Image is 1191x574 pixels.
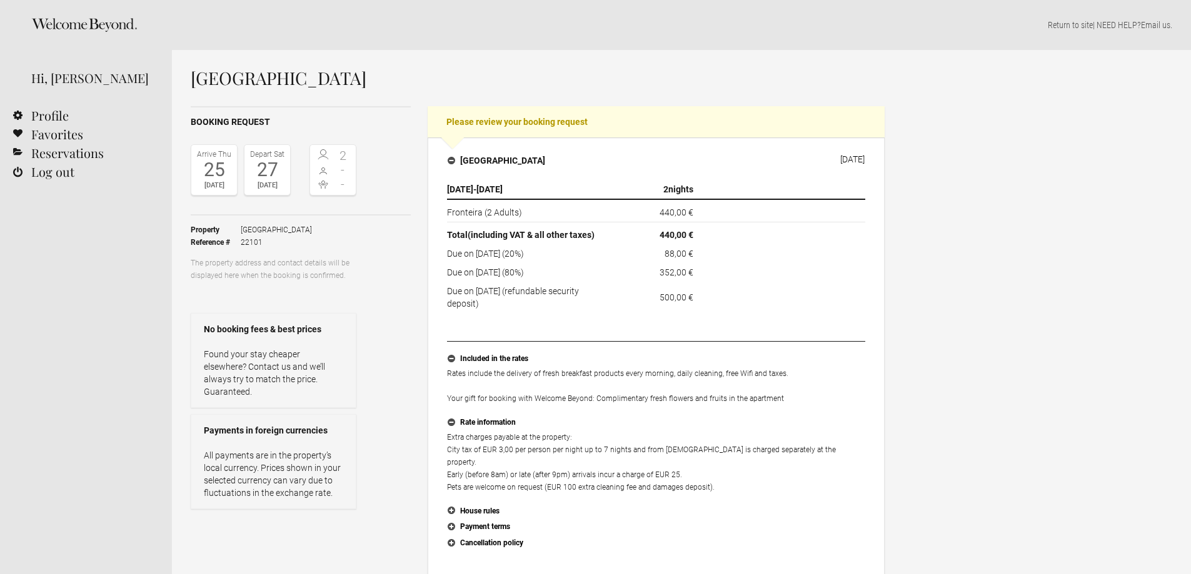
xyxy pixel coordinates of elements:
td: Due on [DATE] (20%) [447,244,615,263]
div: 27 [248,161,287,179]
p: All payments are in the property’s local currency. Prices shown in your selected currency can var... [204,449,343,499]
td: Due on [DATE] (refundable security deposit) [447,282,615,310]
th: - [447,180,615,199]
strong: Property [191,224,241,236]
h1: [GEOGRAPHIC_DATA] [191,69,885,87]
div: 25 [194,161,234,179]
div: Depart Sat [248,148,287,161]
h2: Please review your booking request [428,106,885,137]
button: Payment terms [447,519,865,535]
a: Return to site [1048,20,1093,30]
h2: Booking request [191,116,411,129]
span: [DATE] [476,184,503,194]
div: [DATE] [840,154,865,164]
span: (including VAT & all other taxes) [468,230,595,240]
flynt-currency: 440,00 € [660,230,693,240]
th: nights [615,180,698,199]
flynt-currency: 500,00 € [660,292,693,302]
p: Extra charges payable at the property: City tax of EUR 3,00 per person per night up to 7 nights a... [447,431,865,493]
span: [DATE] [447,184,473,194]
p: Found your stay cheaper elsewhere? Contact us and we’ll always try to match the price. Guaranteed. [204,348,343,398]
h4: [GEOGRAPHIC_DATA] [448,154,545,167]
div: [DATE] [248,179,287,192]
div: Arrive Thu [194,148,234,161]
span: 2 [333,149,353,162]
strong: Payments in foreign currencies [204,424,343,437]
strong: Reference # [191,236,241,249]
flynt-currency: 352,00 € [660,267,693,277]
td: Fronteira (2 Adults) [447,199,615,222]
p: The property address and contact details will be displayed here when the booking is confirmed. [191,257,356,282]
td: Due on [DATE] (80%) [447,263,615,282]
p: | NEED HELP? . [191,19,1172,31]
flynt-currency: 88,00 € [665,249,693,259]
button: Rate information [447,415,865,431]
button: [GEOGRAPHIC_DATA] [DATE] [438,147,875,174]
span: - [333,164,353,176]
strong: No booking fees & best prices [204,323,343,335]
button: Included in the rates [447,351,865,367]
a: Email us [1141,20,1170,30]
span: [GEOGRAPHIC_DATA] [241,224,312,236]
div: Hi, [PERSON_NAME] [31,69,153,87]
button: House rules [447,503,865,520]
flynt-currency: 440,00 € [660,207,693,217]
p: Rates include the delivery of fresh breakfast products every morning, daily cleaning, free Wifi a... [447,367,865,405]
div: [DATE] [194,179,234,192]
span: 22101 [241,236,312,249]
th: Total [447,222,615,245]
button: Cancellation policy [447,535,865,552]
span: 2 [663,184,668,194]
span: - [333,178,353,191]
